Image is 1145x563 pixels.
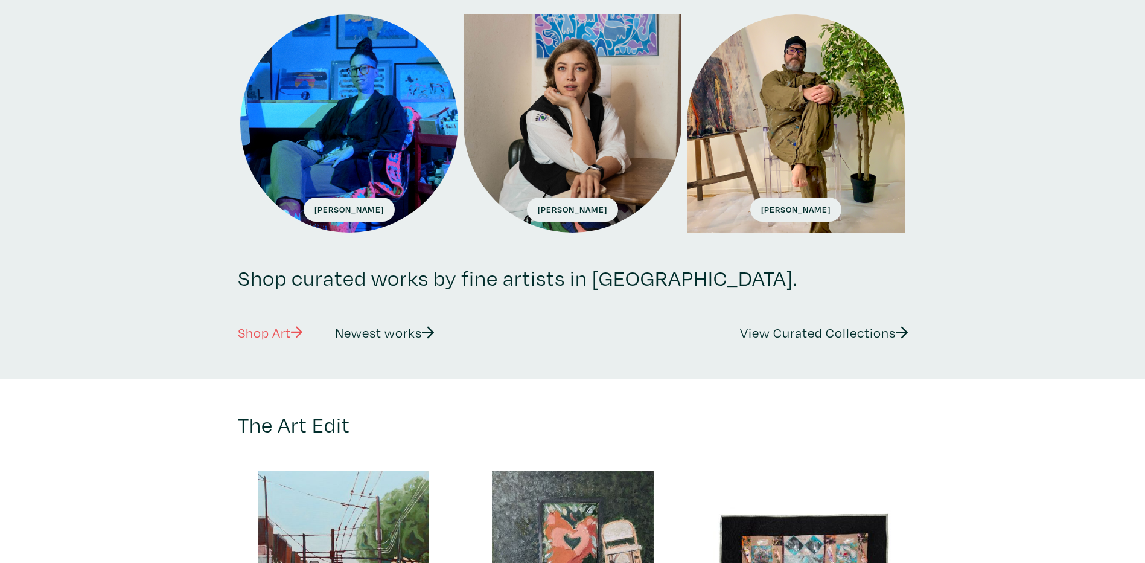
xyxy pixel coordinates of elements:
[335,323,434,346] a: Newest works
[240,14,458,233] a: [PERSON_NAME]
[750,198,841,222] span: [PERSON_NAME]
[740,323,908,346] a: View Curated Collections
[304,198,395,222] span: [PERSON_NAME]
[687,14,905,233] a: [PERSON_NAME]
[464,14,681,233] a: [PERSON_NAME]
[238,265,908,290] h2: Shop curated works by fine artists in [GEOGRAPHIC_DATA].
[238,323,303,346] a: Shop Art
[527,198,618,222] span: [PERSON_NAME]
[238,411,908,437] h2: The Art Edit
